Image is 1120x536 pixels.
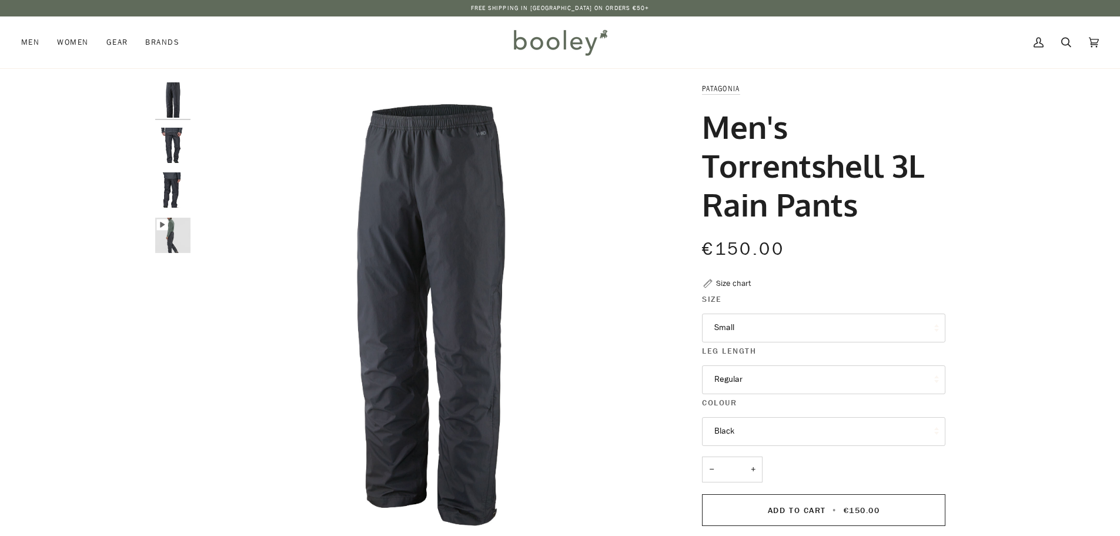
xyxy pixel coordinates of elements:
img: Patagonia Men's Torrentshell 3L Rain Pants Black - Booley Galway [155,172,190,208]
a: Women [48,16,97,68]
span: Colour [702,397,737,409]
button: + [744,457,763,483]
img: Patagonia Men's Torrentshell 3L Rain Pants Black - Booley Galway [155,82,190,118]
span: • [829,505,840,516]
span: Brands [145,36,179,48]
span: Men [21,36,39,48]
a: Brands [136,16,188,68]
a: Gear [98,16,137,68]
div: Size chart [716,277,751,289]
span: €150.00 [844,505,880,516]
button: Small [702,314,945,342]
button: Black [702,417,945,446]
button: Regular [702,365,945,394]
span: Size [702,293,721,305]
img: Booley [509,25,611,59]
span: €150.00 [702,237,784,261]
img: Patagonia Men's Torrentshell 3L Rain Pants Black - Booley Galway [155,128,190,163]
p: Free Shipping in [GEOGRAPHIC_DATA] on Orders €50+ [471,4,650,13]
span: Add to Cart [768,505,826,516]
h1: Men's Torrentshell 3L Rain Pants [702,107,937,224]
img: Patagonia Men's Torrentshell 3L Rain Pants Black - Booley Galway [155,218,190,253]
span: Leg Length [702,345,756,357]
button: − [702,457,721,483]
a: Men [21,16,48,68]
span: Women [57,36,88,48]
span: Gear [106,36,128,48]
button: Add to Cart • €150.00 [702,494,945,526]
input: Quantity [702,457,763,483]
a: Patagonia [702,84,740,94]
